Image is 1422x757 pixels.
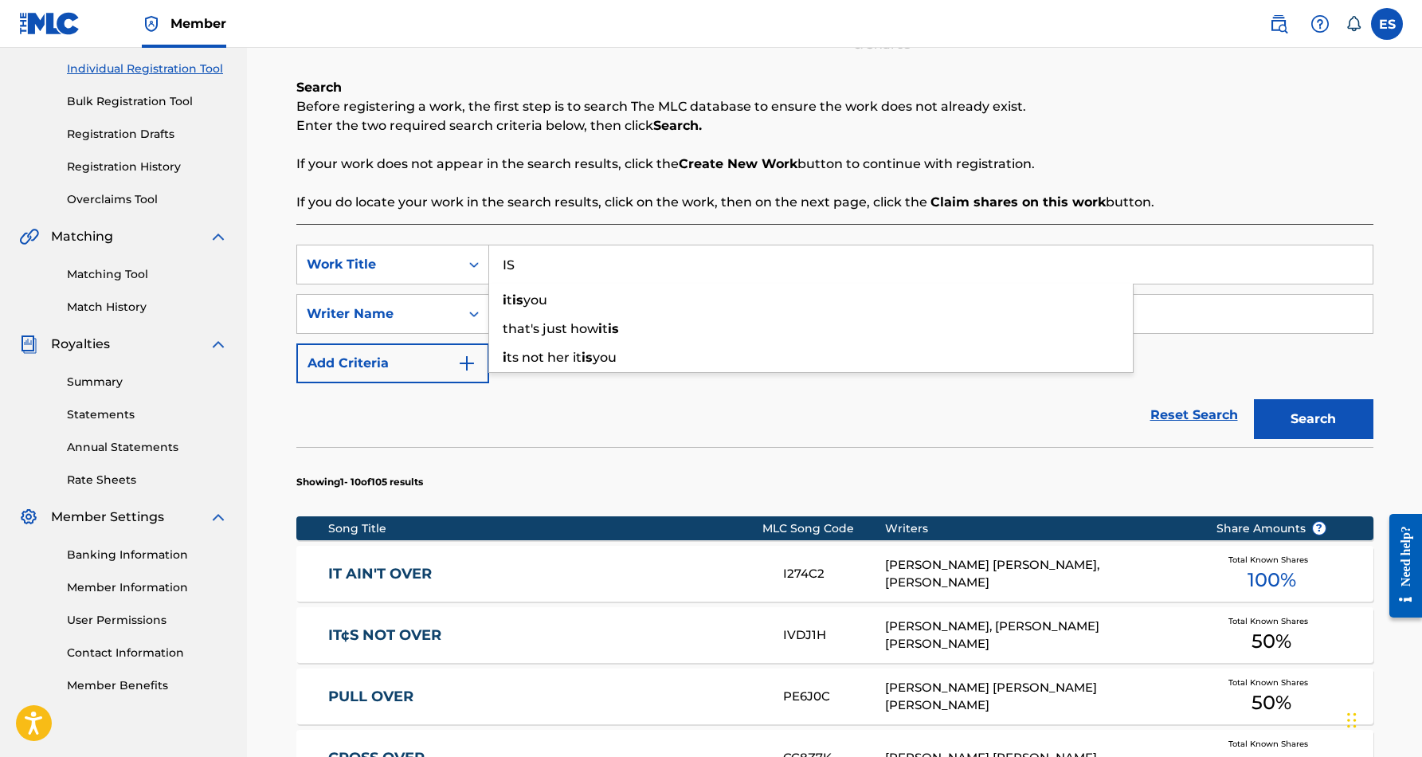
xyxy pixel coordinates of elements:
[67,547,228,563] a: Banking Information
[209,508,228,527] img: expand
[19,508,38,527] img: Member Settings
[598,321,602,336] strong: i
[885,556,1192,592] div: [PERSON_NAME] [PERSON_NAME], [PERSON_NAME]
[328,626,762,645] a: IT¢S NOT OVER
[1347,696,1357,744] div: Drag
[783,565,885,583] div: I274C2
[296,116,1373,135] p: Enter the two required search criteria below, then click
[1248,566,1296,594] span: 100 %
[51,227,113,246] span: Matching
[885,679,1192,715] div: [PERSON_NAME] [PERSON_NAME] [PERSON_NAME]
[296,155,1373,174] p: If your work does not appear in the search results, click the button to continue with registration.
[67,266,228,283] a: Matching Tool
[51,335,110,354] span: Royalties
[296,80,342,95] b: Search
[67,126,228,143] a: Registration Drafts
[1228,738,1314,750] span: Total Known Shares
[67,191,228,208] a: Overclaims Tool
[1142,398,1246,433] a: Reset Search
[653,118,702,133] strong: Search.
[67,299,228,316] a: Match History
[930,194,1106,210] strong: Claim shares on this work
[142,14,161,33] img: Top Rightsholder
[1263,8,1295,40] a: Public Search
[1377,500,1422,632] iframe: Resource Center
[67,677,228,694] a: Member Benefits
[523,292,547,308] span: you
[19,12,80,35] img: MLC Logo
[1228,554,1314,566] span: Total Known Shares
[67,472,228,488] a: Rate Sheets
[679,156,797,171] strong: Create New Work
[457,354,476,373] img: 9d2ae6d4665cec9f34b9.svg
[1371,8,1403,40] div: User Menu
[67,579,228,596] a: Member Information
[296,343,489,383] button: Add Criteria
[1216,520,1326,537] span: Share Amounts
[512,292,523,308] strong: is
[1269,14,1288,33] img: search
[51,508,164,527] span: Member Settings
[1346,16,1361,32] div: Notifications
[67,439,228,456] a: Annual Statements
[296,193,1373,212] p: If you do locate your work in the search results, click on the work, then on the next page, click...
[67,612,228,629] a: User Permissions
[1342,681,1422,757] iframe: Chat Widget
[19,335,38,354] img: Royalties
[67,406,228,423] a: Statements
[67,645,228,661] a: Contact Information
[209,227,228,246] img: expand
[328,565,762,583] a: IT AIN'T OVER
[170,14,226,33] span: Member
[608,321,619,336] strong: is
[885,520,1192,537] div: Writers
[19,227,39,246] img: Matching
[296,475,423,489] p: Showing 1 - 10 of 105 results
[885,618,1192,653] div: [PERSON_NAME], [PERSON_NAME] [PERSON_NAME]
[602,321,608,336] span: t
[67,93,228,110] a: Bulk Registration Tool
[503,350,507,365] strong: i
[503,292,507,308] strong: i
[67,61,228,77] a: Individual Registration Tool
[296,97,1373,116] p: Before registering a work, the first step is to search The MLC database to ensure the work does n...
[1228,615,1314,627] span: Total Known Shares
[1304,8,1336,40] div: Help
[507,292,512,308] span: t
[296,245,1373,447] form: Search Form
[593,350,617,365] span: you
[507,350,582,365] span: ts not her it
[503,321,598,336] span: that's just how
[1313,522,1326,535] span: ?
[307,304,450,324] div: Writer Name
[1252,688,1291,717] span: 50 %
[67,159,228,175] a: Registration History
[1310,14,1330,33] img: help
[307,255,450,274] div: Work Title
[783,688,885,706] div: PE6J0C
[582,350,593,365] strong: is
[1254,399,1373,439] button: Search
[328,688,762,706] a: PULL OVER
[67,374,228,390] a: Summary
[762,520,885,537] div: MLC Song Code
[328,520,762,537] div: Song Title
[1228,677,1314,688] span: Total Known Shares
[783,626,885,645] div: IVDJ1H
[209,335,228,354] img: expand
[1252,627,1291,656] span: 50 %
